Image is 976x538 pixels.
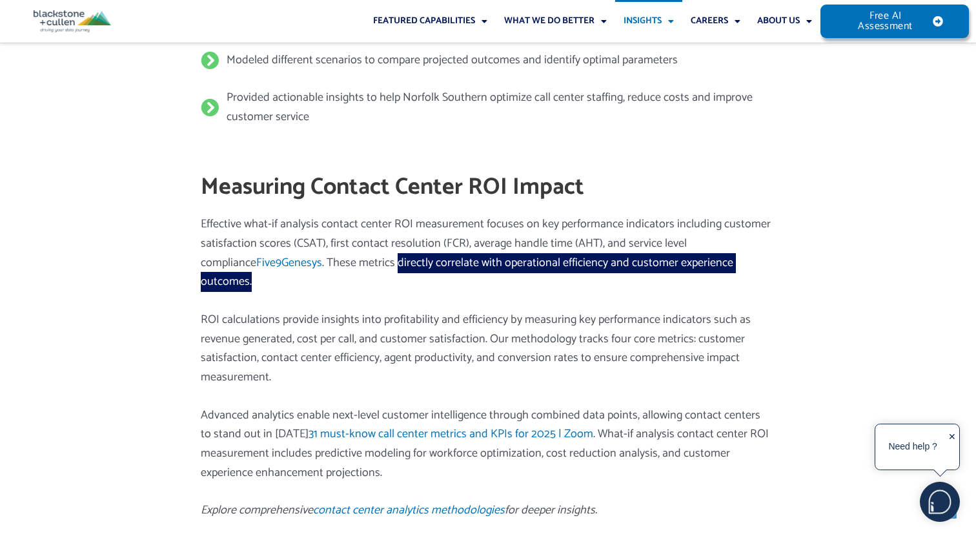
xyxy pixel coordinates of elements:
div: ✕ [948,428,956,468]
a: 31 must-know call center metrics and KPIs for 2025 | Zoom [309,424,593,444]
p: ROI calculations provide insights into profitability and efficiency by measuring key performance ... [201,311,773,388]
img: users%2F5SSOSaKfQqXq3cFEnIZRYMEs4ra2%2Fmedia%2Fimages%2F-Bulle%20blanche%20sans%20fond%20%2B%20ma... [920,482,959,521]
span: Provided actionable insights to help Norfolk Southern optimize call center staffing, reduce costs... [223,88,773,127]
p: Effective what-if analysis contact center ROI measurement focuses on key performance indicators i... [201,215,773,292]
span: Free AI Assessment [846,11,924,32]
a: Free AI Assessment [820,5,970,38]
em: Explore comprehensive for deeper insights. [201,501,597,520]
p: Advanced analytics enable next-level customer intelligence through combined data points, allowing... [201,406,773,483]
a: Five9 [256,253,281,273]
span: Modeled different scenarios to compare projected outcomes and identify optimal parameters [223,51,678,70]
a: Genesys [281,253,322,273]
a: contact center analytics methodologies [313,501,505,520]
h2: Measuring Contact Center ROI Impact [201,172,773,203]
div: Need help ? [877,426,948,468]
